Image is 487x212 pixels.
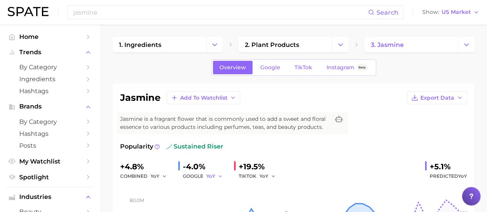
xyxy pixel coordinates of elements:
[288,61,319,74] a: TikTok
[166,142,223,151] span: sustained riser
[72,6,368,19] input: Search here for a brand, industry, or ingredient
[239,172,281,181] div: TIKTOK
[458,37,475,52] button: Change Category
[6,73,94,85] a: Ingredients
[259,172,276,181] button: YoY
[377,9,398,16] span: Search
[180,95,228,101] span: Add to Watchlist
[358,64,366,71] span: Beta
[420,95,454,101] span: Export Data
[245,41,299,48] span: 2. plant products
[19,142,81,149] span: Posts
[320,61,375,74] a: InstagramBeta
[6,47,94,58] button: Trends
[458,173,467,179] span: YoY
[120,115,330,131] span: Jasmine is a fragrant flower that is commonly used to add a sweet and floral essence to various p...
[254,61,287,74] a: Google
[238,37,332,52] a: 2. plant products
[422,10,439,14] span: Show
[295,64,312,71] span: TikTok
[219,64,246,71] span: Overview
[6,101,94,112] button: Brands
[206,173,215,179] span: YoY
[6,171,94,183] a: Spotlight
[364,37,458,52] a: 3. jasmine
[151,173,159,179] span: YoY
[119,41,161,48] span: 1. ingredients
[6,128,94,140] a: Hashtags
[6,85,94,97] a: Hashtags
[19,130,81,137] span: Hashtags
[19,118,81,125] span: by Category
[407,91,467,104] button: Export Data
[19,194,81,200] span: Industries
[166,144,172,150] img: sustained riser
[259,173,268,179] span: YoY
[6,155,94,167] a: My Watchlist
[326,64,355,71] span: Instagram
[420,7,481,17] button: ShowUS Market
[6,140,94,152] a: Posts
[19,158,81,165] span: My Watchlist
[19,63,81,71] span: by Category
[19,75,81,83] span: Ingredients
[151,172,167,181] button: YoY
[120,160,172,173] div: +4.8%
[6,191,94,203] button: Industries
[19,49,81,56] span: Trends
[442,10,471,14] span: US Market
[19,33,81,40] span: Home
[19,103,81,110] span: Brands
[120,142,153,151] span: Popularity
[19,174,81,181] span: Spotlight
[19,87,81,95] span: Hashtags
[183,172,228,181] div: GOOGLE
[332,37,349,52] button: Change Category
[6,61,94,73] a: by Category
[112,37,206,52] a: 1. ingredients
[371,41,404,48] span: 3. jasmine
[8,7,49,16] img: SPATE
[183,160,228,173] div: -4.0%
[430,172,467,181] span: Predicted
[6,116,94,128] a: by Category
[239,160,281,173] div: +19.5%
[206,172,223,181] button: YoY
[6,31,94,43] a: Home
[260,64,280,71] span: Google
[206,37,223,52] button: Change Category
[120,172,172,181] div: combined
[430,160,467,173] div: +5.1%
[167,91,240,104] button: Add to Watchlist
[120,93,161,102] h1: jasmine
[213,61,253,74] a: Overview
